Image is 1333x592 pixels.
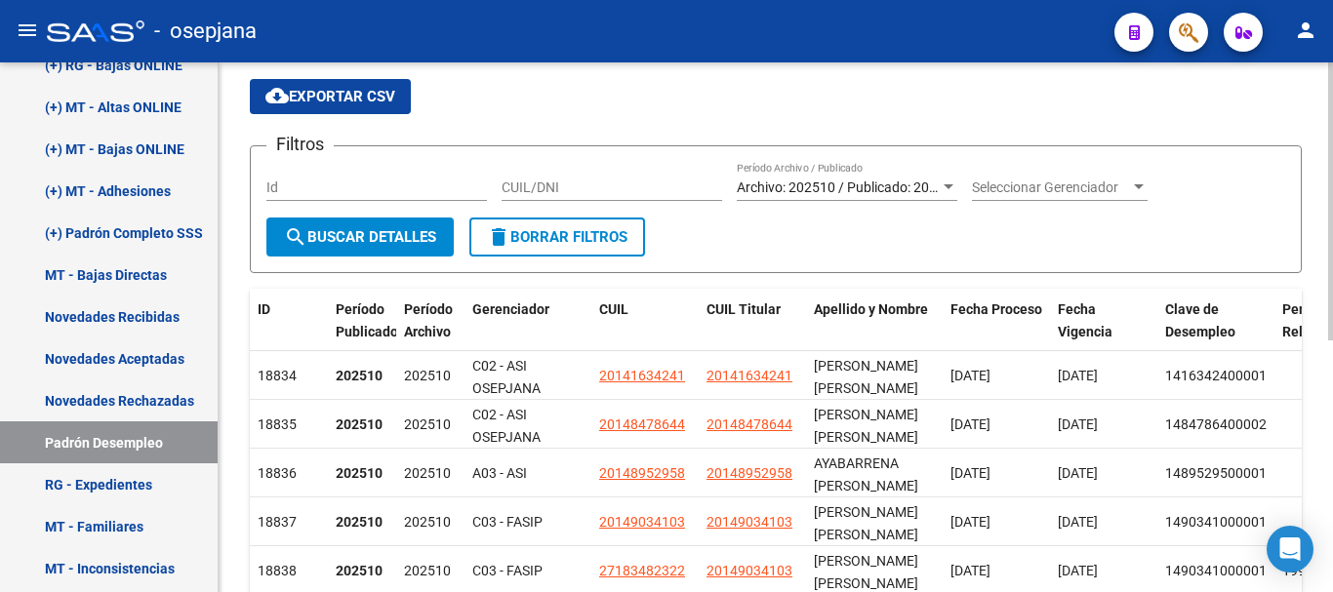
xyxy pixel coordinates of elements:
datatable-header-cell: CUIL Titular [699,289,806,353]
span: LOPEZ NORMA RAQUEL [814,553,918,591]
span: 20148478644 [707,416,792,432]
span: Borrar Filtros [487,228,627,246]
span: [DATE] [950,368,990,383]
span: Seleccionar Gerenciador [972,179,1130,196]
span: 20141634241 [707,368,792,383]
span: [DATE] [1058,465,1098,481]
strong: 202510 [336,416,383,432]
span: [DATE] [950,416,990,432]
span: C03 - FASIP [472,514,543,530]
span: 18834 [258,368,297,383]
datatable-header-cell: Fecha Proceso [943,289,1050,353]
div: 202510 [404,560,457,582]
datatable-header-cell: Período Publicado [328,289,396,353]
button: Buscar Detalles [266,217,454,257]
span: TORRES HUGO ALBERTO [814,358,918,396]
span: [DATE] [1058,514,1098,530]
mat-icon: search [284,225,307,249]
datatable-header-cell: Apellido y Nombre [806,289,943,353]
span: CUIL [599,301,628,317]
div: 202510 [404,414,457,436]
button: Exportar CSV [250,79,411,114]
span: Fecha Proceso [950,301,1042,317]
span: MOLINA GUSTAVO ADRIAN [814,407,918,445]
span: Gerenciador [472,301,549,317]
span: [DATE] [1058,416,1098,432]
span: A03 - ASI [472,465,527,481]
span: CUIL Titular [707,301,781,317]
h3: Filtros [266,131,334,158]
strong: 202510 [336,563,383,578]
div: Open Intercom Messenger [1267,526,1313,572]
span: CACERES JULIO ALBERTO [814,504,918,542]
div: 202510 [404,511,457,533]
span: C02 - ASI OSEPJANA [472,407,541,445]
span: C02 - ASI OSEPJANA [472,358,541,396]
span: 20148952958 [599,465,685,481]
span: 20141634241 [599,368,685,383]
datatable-header-cell: Período Archivo [396,289,465,353]
span: 20149034103 [707,563,792,578]
span: Período Publicado [336,301,398,339]
span: 1489529500001 [1165,465,1267,481]
span: [DATE] [950,465,990,481]
span: Fecha Vigencia [1058,301,1112,339]
strong: 202510 [336,465,383,481]
span: 1484786400002 [1165,416,1267,432]
datatable-header-cell: ID [250,289,328,353]
span: 20148478644 [599,416,685,432]
span: 18835 [258,416,297,432]
span: 18838 [258,563,297,578]
span: 20149034103 [707,514,792,530]
span: Clave de Desempleo [1165,301,1235,339]
span: Archivo: 202510 / Publicado: 202509 [737,179,960,195]
span: 1416342400001 [1165,368,1267,383]
mat-icon: cloud_download [265,84,289,107]
span: ID [258,301,270,317]
span: Apellido y Nombre [814,301,928,317]
span: AYABARRENA HECTOR DANIEL [814,455,918,493]
span: [DATE] [1058,563,1098,578]
datatable-header-cell: Gerenciador [465,289,591,353]
span: 18837 [258,514,297,530]
span: 20149034103 [599,514,685,530]
strong: 202510 [336,368,383,383]
mat-icon: person [1294,19,1317,42]
span: 20148952958 [707,465,792,481]
span: 1490341000001 [1165,514,1267,530]
strong: 202510 [336,514,383,530]
span: [DATE] [950,563,990,578]
span: [DATE] [950,514,990,530]
span: 27183482322 [599,563,685,578]
datatable-header-cell: Clave de Desempleo [1157,289,1274,353]
span: 18836 [258,465,297,481]
button: Borrar Filtros [469,217,645,257]
div: 202510 [404,462,457,485]
span: Exportar CSV [265,88,395,105]
div: 202510 [404,365,457,387]
span: [DATE] [1058,368,1098,383]
span: C03 - FASIP [472,563,543,578]
span: Buscar Detalles [284,228,436,246]
mat-icon: menu [16,19,39,42]
mat-icon: delete [487,225,510,249]
span: - osepjana [154,10,257,53]
datatable-header-cell: CUIL [591,289,699,353]
span: Período Archivo [404,301,453,339]
datatable-header-cell: Fecha Vigencia [1050,289,1157,353]
span: 1490341000001 [1165,563,1267,578]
